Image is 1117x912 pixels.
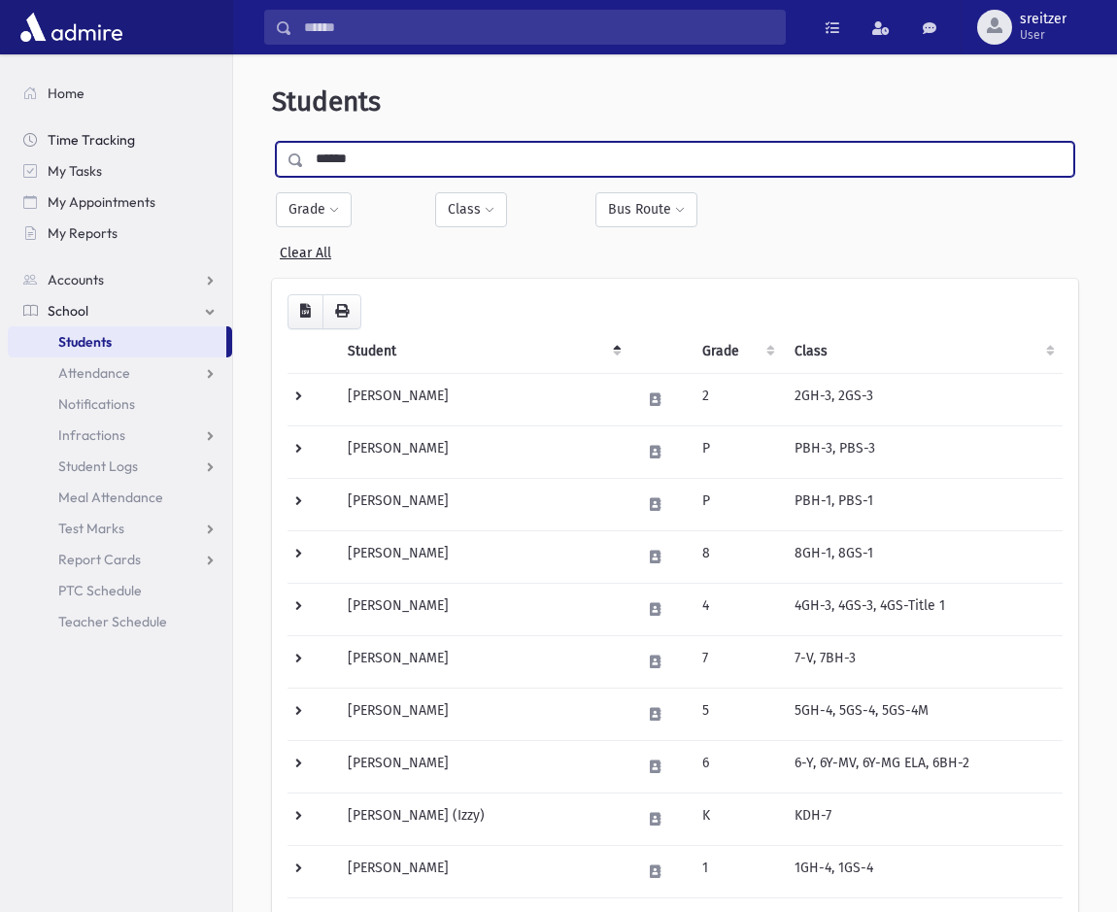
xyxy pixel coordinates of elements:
span: Notifications [58,395,135,413]
span: Infractions [58,426,125,444]
td: 5GH-4, 5GS-4, 5GS-4M [783,688,1064,740]
td: 8GH-1, 8GS-1 [783,530,1064,583]
a: Report Cards [8,544,232,575]
td: [PERSON_NAME] (Izzy) [336,793,630,845]
td: K [691,793,783,845]
td: PBH-1, PBS-1 [783,478,1064,530]
span: Teacher Schedule [58,613,167,630]
td: [PERSON_NAME] [336,688,630,740]
td: [PERSON_NAME] [336,635,630,688]
a: Meal Attendance [8,482,232,513]
span: Test Marks [58,520,124,537]
a: My Tasks [8,155,232,186]
a: My Reports [8,218,232,249]
td: [PERSON_NAME] [336,425,630,478]
a: Time Tracking [8,124,232,155]
span: My Appointments [48,193,155,211]
td: 7 [691,635,783,688]
th: Grade: activate to sort column ascending [691,329,783,374]
a: Students [8,326,226,357]
th: Student: activate to sort column descending [336,329,630,374]
span: PTC Schedule [58,582,142,599]
span: Report Cards [58,551,141,568]
td: [PERSON_NAME] [336,373,630,425]
td: [PERSON_NAME] [336,583,630,635]
td: 4GH-3, 4GS-3, 4GS-Title 1 [783,583,1064,635]
a: PTC Schedule [8,575,232,606]
span: Accounts [48,271,104,288]
button: Grade [276,192,352,227]
td: 1GH-4, 1GS-4 [783,845,1064,897]
input: Search [292,10,785,45]
span: Attendance [58,364,130,382]
td: P [691,425,783,478]
td: 4 [691,583,783,635]
td: 2 [691,373,783,425]
span: User [1020,27,1066,43]
td: 1 [691,845,783,897]
td: 6-Y, 6Y-MV, 6Y-MG ELA, 6BH-2 [783,740,1064,793]
td: 5 [691,688,783,740]
td: 8 [691,530,783,583]
button: Class [435,192,507,227]
span: Time Tracking [48,131,135,149]
span: Student Logs [58,457,138,475]
a: Accounts [8,264,232,295]
td: P [691,478,783,530]
th: Class: activate to sort column ascending [783,329,1064,374]
a: Attendance [8,357,232,388]
span: School [48,302,88,320]
a: Student Logs [8,451,232,482]
button: Bus Route [595,192,697,227]
span: Home [48,84,85,102]
span: Students [272,85,381,118]
td: [PERSON_NAME] [336,478,630,530]
td: 6 [691,740,783,793]
button: CSV [288,294,323,329]
button: Print [322,294,361,329]
a: Notifications [8,388,232,420]
a: My Appointments [8,186,232,218]
a: Home [8,78,232,109]
span: Meal Attendance [58,489,163,506]
a: Test Marks [8,513,232,544]
td: KDH-7 [783,793,1064,845]
td: [PERSON_NAME] [336,845,630,897]
td: 2GH-3, 2GS-3 [783,373,1064,425]
a: Infractions [8,420,232,451]
td: [PERSON_NAME] [336,530,630,583]
td: 7-V, 7BH-3 [783,635,1064,688]
a: School [8,295,232,326]
img: AdmirePro [16,8,127,47]
a: Clear All [280,237,331,261]
a: Teacher Schedule [8,606,232,637]
td: [PERSON_NAME] [336,740,630,793]
td: PBH-3, PBS-3 [783,425,1064,478]
span: Students [58,333,112,351]
span: My Tasks [48,162,102,180]
span: sreitzer [1020,12,1066,27]
span: My Reports [48,224,118,242]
